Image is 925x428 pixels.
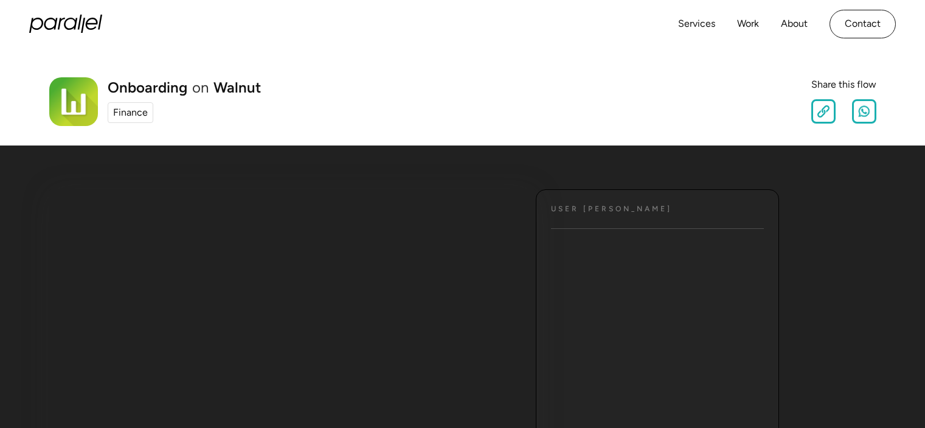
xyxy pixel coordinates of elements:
a: Contact [830,10,896,38]
h4: User [PERSON_NAME] [551,205,672,214]
div: Share this flow [811,77,876,92]
h1: Onboarding [108,80,187,95]
a: About [781,15,808,33]
a: Finance [108,102,153,123]
a: home [29,15,102,33]
div: on [192,80,209,95]
a: Services [678,15,715,33]
div: Finance [113,105,148,120]
a: Work [737,15,759,33]
a: Walnut [213,80,261,95]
